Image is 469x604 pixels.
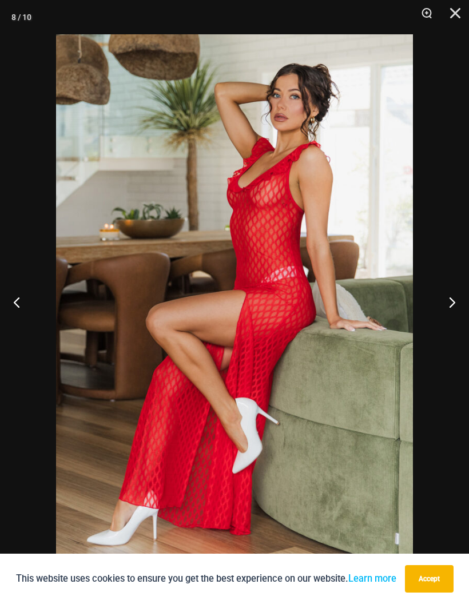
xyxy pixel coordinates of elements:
[348,573,396,584] a: Learn more
[56,34,413,570] img: Sometimes Red 587 Dress 08
[16,571,396,586] p: This website uses cookies to ensure you get the best experience on our website.
[11,9,31,26] div: 8 / 10
[426,273,469,331] button: Next
[405,565,454,593] button: Accept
